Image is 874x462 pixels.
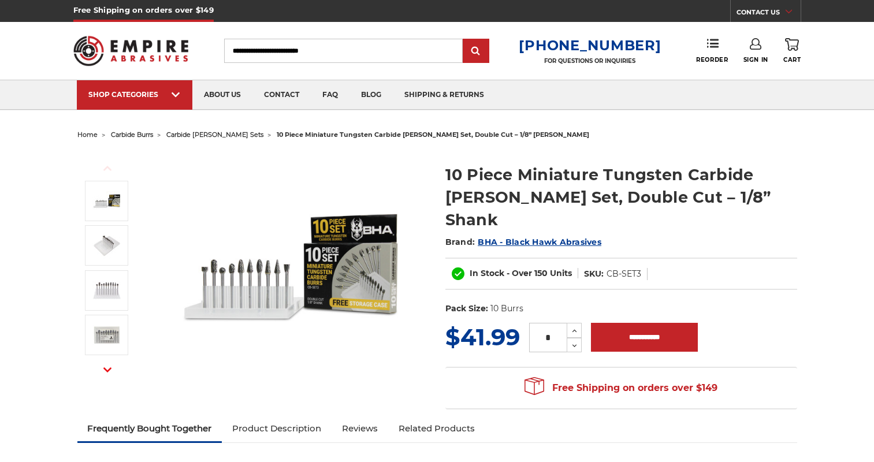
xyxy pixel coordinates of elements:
[92,231,121,260] img: mini carbide burr set
[311,80,349,110] a: faq
[393,80,496,110] a: shipping & returns
[490,303,523,315] dd: 10 Burrs
[349,80,393,110] a: blog
[743,56,768,64] span: Sign In
[607,268,641,280] dd: CB-SET3
[737,6,801,22] a: CONTACT US
[277,131,589,139] span: 10 piece miniature tungsten carbide [PERSON_NAME] set, double cut – 1/8” [PERSON_NAME]
[478,237,601,247] a: BHA - Black Hawk Abrasives
[525,377,717,400] span: Free Shipping on orders over $149
[507,268,532,278] span: - Over
[92,187,121,215] img: BHA Double Cut Mini Carbide Burr Set, 1/8" Shank
[192,80,252,110] a: about us
[77,131,98,139] a: home
[445,323,520,351] span: $41.99
[584,268,604,280] dt: SKU:
[519,37,661,54] a: [PHONE_NUMBER]
[222,416,332,441] a: Product Description
[94,357,121,382] button: Next
[92,321,121,349] img: dremel bit set
[166,131,263,139] a: carbide [PERSON_NAME] sets
[77,416,222,441] a: Frequently Bought Together
[94,156,121,181] button: Previous
[252,80,311,110] a: contact
[783,56,801,64] span: Cart
[445,303,488,315] dt: Pack Size:
[111,131,153,139] a: carbide burrs
[470,268,504,278] span: In Stock
[176,151,407,382] img: BHA Double Cut Mini Carbide Burr Set, 1/8" Shank
[445,237,475,247] span: Brand:
[332,416,388,441] a: Reviews
[464,40,488,63] input: Submit
[696,56,728,64] span: Reorder
[519,57,661,65] p: FOR QUESTIONS OR INQUIRIES
[445,163,797,231] h1: 10 Piece Miniature Tungsten Carbide [PERSON_NAME] Set, Double Cut – 1/8” Shank
[92,276,121,305] img: mini die grinder bit variety back
[696,38,728,63] a: Reorder
[73,28,189,73] img: Empire Abrasives
[550,268,572,278] span: Units
[388,416,485,441] a: Related Products
[783,38,801,64] a: Cart
[88,90,181,99] div: SHOP CATEGORIES
[534,268,548,278] span: 150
